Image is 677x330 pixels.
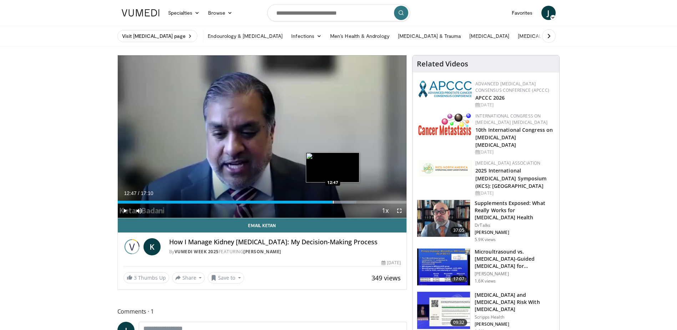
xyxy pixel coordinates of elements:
[169,249,401,255] div: By FEATURING
[475,230,555,235] p: [PERSON_NAME]
[204,6,237,20] a: Browse
[175,249,219,255] a: Vumedi Week 2025
[475,314,555,320] p: Scripps Health
[169,238,401,246] h4: How I Manage Kidney [MEDICAL_DATA]: My Decision-Making Process
[475,200,555,221] h3: Supplements Exposed: What Really Works for [MEDICAL_DATA] Health
[475,190,554,196] div: [DATE]
[208,272,244,284] button: Save to
[475,248,555,270] h3: Microultrasound vs. [MEDICAL_DATA]-Guided [MEDICAL_DATA] for [MEDICAL_DATA] Diagnosis …
[417,200,470,237] img: 649d3fc0-5ee3-4147-b1a3-955a692e9799.150x105_q85_crop-smart_upscale.jpg
[267,4,410,21] input: Search topics, interventions
[382,260,401,266] div: [DATE]
[203,29,287,43] a: Endourology & [MEDICAL_DATA]
[475,160,540,166] a: [MEDICAL_DATA] Association
[418,81,472,97] img: 92ba7c40-df22-45a2-8e3f-1ca017a3d5ba.png.150x105_q85_autocrop_double_scale_upscale_version-0.2.png
[143,238,161,255] a: K
[118,201,407,204] div: Progress Bar
[417,248,555,286] a: 17:07 Microultrasound vs. [MEDICAL_DATA]-Guided [MEDICAL_DATA] for [MEDICAL_DATA] Diagnosis … [PE...
[475,94,505,101] a: APCCC 2026
[541,6,556,20] a: J
[475,149,554,155] div: [DATE]
[418,160,472,176] img: fca7e709-d275-4aeb-92d8-8ddafe93f2a6.png.150x105_q85_autocrop_double_scale_upscale_version-0.2.png
[123,272,169,283] a: 3 Thumbs Up
[118,218,407,232] a: Email Ketan
[475,222,555,228] p: DrTalks
[118,55,407,218] video-js: Video Player
[118,204,132,218] button: Play
[372,274,401,282] span: 349 views
[475,321,555,327] p: [PERSON_NAME]
[507,6,537,20] a: Favorites
[141,190,153,196] span: 17:10
[164,6,204,20] a: Specialties
[172,272,205,284] button: Share
[514,29,637,43] a: [MEDICAL_DATA] & Reconstructive Pelvic Surgery
[378,204,392,218] button: Playback Rate
[122,9,160,16] img: VuMedi Logo
[124,190,137,196] span: 12:47
[417,292,470,329] img: 11abbcd4-a476-4be7-920b-41eb594d8390.150x105_q85_crop-smart_upscale.jpg
[475,271,555,277] p: [PERSON_NAME]
[306,152,359,182] img: image.jpeg
[475,167,546,189] a: 2025 International [MEDICAL_DATA] Symposium (IKCS): [GEOGRAPHIC_DATA]
[117,307,407,316] span: Comments 1
[132,204,146,218] button: Mute
[243,249,281,255] a: [PERSON_NAME]
[475,237,496,242] p: 5.9K views
[417,249,470,286] img: d0371492-b5bc-4101-bdcb-0105177cfd27.150x105_q85_crop-smart_upscale.jpg
[417,200,555,242] a: 37:05 Supplements Exposed: What Really Works for [MEDICAL_DATA] Health DrTalks [PERSON_NAME] 5.9K...
[392,204,406,218] button: Fullscreen
[417,60,468,68] h4: Related Videos
[475,278,496,284] p: 1.6K views
[123,238,141,255] img: Vumedi Week 2025
[475,126,553,148] a: 10th International Congress on [MEDICAL_DATA] [MEDICAL_DATA]
[117,30,198,42] a: Visit [MEDICAL_DATA] page
[475,113,547,125] a: International Congress on [MEDICAL_DATA] [MEDICAL_DATA]
[138,190,140,196] span: /
[475,291,555,313] h3: [MEDICAL_DATA] and [MEDICAL_DATA] Risk With [MEDICAL_DATA]
[134,274,137,281] span: 3
[465,29,514,43] a: [MEDICAL_DATA]
[450,275,468,282] span: 17:07
[450,319,468,326] span: 09:32
[450,227,468,234] span: 37:05
[394,29,465,43] a: [MEDICAL_DATA] & Trauma
[418,113,472,135] img: 6ff8bc22-9509-4454-a4f8-ac79dd3b8976.png.150x105_q85_autocrop_double_scale_upscale_version-0.2.png
[475,102,554,108] div: [DATE]
[326,29,394,43] a: Men’s Health & Andrology
[475,81,549,93] a: Advanced [MEDICAL_DATA] Consensus Conference (APCCC)
[287,29,326,43] a: Infections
